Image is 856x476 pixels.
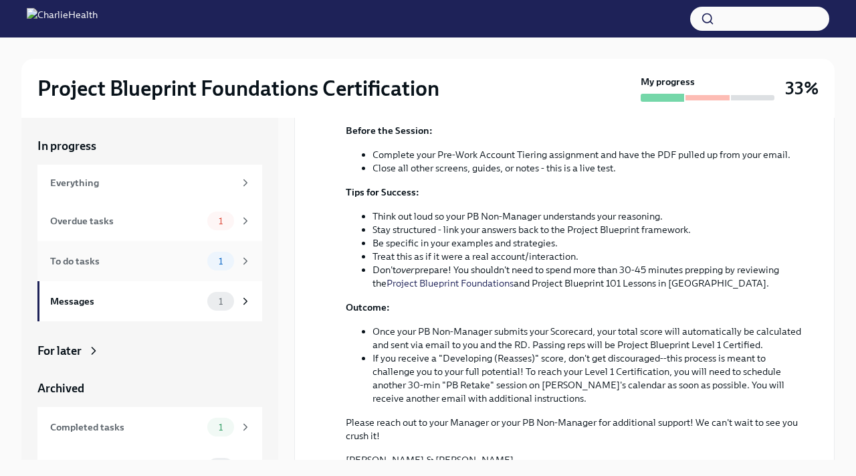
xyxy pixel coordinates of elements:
span: 1 [211,422,231,432]
a: Project Blueprint Foundations [387,277,514,289]
div: Everything [50,175,234,190]
a: Completed tasks1 [37,407,262,447]
li: Think out loud so your PB Non-Manager understands your reasoning. [372,210,802,223]
em: over [396,264,415,276]
img: CharlieHealth [27,8,98,29]
h3: 33% [785,76,819,100]
div: For later [37,343,82,359]
span: 1 [211,297,231,307]
p: [PERSON_NAME] & [PERSON_NAME] [346,453,802,467]
span: 1 [211,216,231,226]
strong: My progress [641,75,695,88]
strong: Outcome: [346,301,390,313]
li: Stay structured - link your answers back to the Project Blueprint framework. [372,223,802,236]
li: Complete your Pre-Work Account Tiering assignment and have the PDF pulled up from your email. [372,148,802,161]
div: Messages [50,294,202,309]
a: Archived [37,380,262,396]
div: Overdue tasks [50,214,202,228]
a: In progress [37,138,262,154]
li: Once your PB Non-Manager submits your Scorecard, your total score will automatically be calculate... [372,325,802,351]
div: To do tasks [50,254,202,268]
li: If you receive a "Developing (Reasses)" score, don't get discouraged--this process is meant to ch... [372,351,802,405]
strong: Before the Session: [346,125,433,137]
a: Overdue tasks1 [37,201,262,241]
strong: Tips for Success: [346,186,419,198]
p: Please reach out to your Manager or your PB Non-Manager for additional support! We can't wait to ... [346,416,802,443]
li: Be specific in your examples and strategies. [372,236,802,250]
a: Everything [37,165,262,201]
h2: Project Blueprint Foundations Certification [37,75,439,102]
span: 1 [211,256,231,266]
li: Treat this as if it were a real account/interaction. [372,250,802,263]
div: Completed tasks [50,420,202,434]
li: Don't prepare! You shouldn't need to spend more than 30-45 minutes prepping by reviewing the and ... [372,263,802,290]
a: Messages1 [37,281,262,321]
a: To do tasks1 [37,241,262,281]
a: For later [37,343,262,359]
li: Close all other screens, guides, or notes - this is a live test. [372,161,802,175]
